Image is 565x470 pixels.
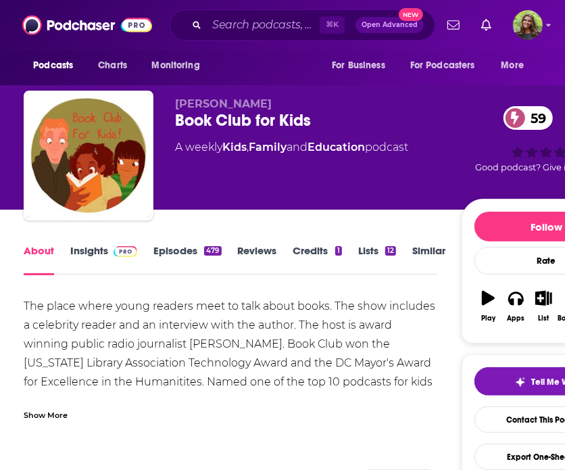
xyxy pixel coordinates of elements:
span: For Business [332,56,385,75]
div: List [538,314,549,323]
a: Show notifications dropdown [476,14,497,37]
span: For Podcasters [410,56,475,75]
a: About [24,244,54,275]
span: Charts [98,56,127,75]
span: ⌘ K [320,16,345,34]
img: Podchaser Pro [114,246,137,257]
a: InsightsPodchaser Pro [70,244,137,275]
a: Show notifications dropdown [442,14,465,37]
a: Credits1 [293,244,342,275]
input: Search podcasts, credits, & more... [207,14,320,36]
a: Reviews [238,244,277,275]
div: Play [481,314,495,323]
button: Open AdvancedNew [355,17,424,33]
button: open menu [401,53,495,78]
button: open menu [322,53,402,78]
div: The place where young readers meet to talk about books. The show includes a celebrity reader and ... [24,297,437,410]
span: and [287,141,308,154]
span: , [247,141,249,154]
a: Charts [89,53,135,78]
button: open menu [24,53,91,78]
span: More [501,56,524,75]
a: Education [308,141,365,154]
div: A weekly podcast [175,139,408,156]
a: Episodes479 [153,244,221,275]
a: Family [249,141,287,154]
a: Lists12 [358,244,396,275]
a: Kids [222,141,247,154]
a: Similar [412,244,445,275]
span: [PERSON_NAME] [175,97,272,110]
button: Apps [502,282,530,331]
span: Open Advanced [362,22,418,28]
a: 59 [503,106,553,130]
div: 12 [385,246,396,256]
span: 59 [517,106,553,130]
span: Logged in as reagan34226 [513,10,543,40]
button: open menu [492,53,541,78]
div: 479 [204,246,221,256]
div: 1 [335,246,342,256]
span: Monitoring [151,56,199,75]
img: Podchaser - Follow, Share and Rate Podcasts [22,12,152,38]
img: Book Club for Kids [26,93,151,218]
img: tell me why sparkle [515,377,526,387]
div: Apps [507,314,524,323]
div: Search podcasts, credits, & more... [170,9,435,41]
img: User Profile [513,10,543,40]
button: Show profile menu [513,10,543,40]
span: Podcasts [33,56,73,75]
button: open menu [142,53,217,78]
button: List [530,282,558,331]
span: New [399,8,423,21]
button: Play [474,282,502,331]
